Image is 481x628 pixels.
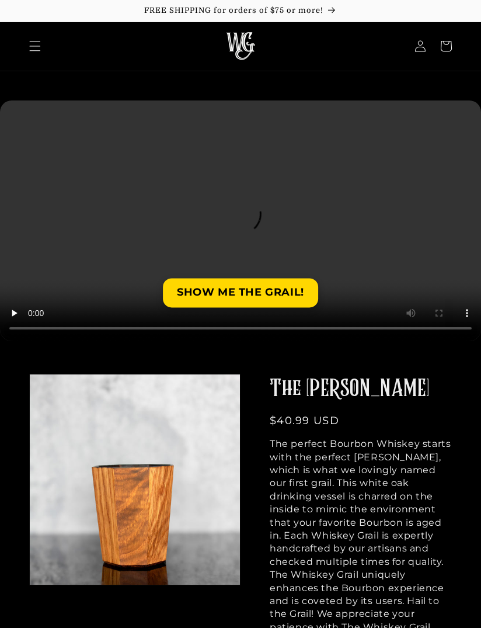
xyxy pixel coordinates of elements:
[270,414,339,427] span: $40.99 USD
[22,33,48,59] summary: Menu
[163,279,318,307] a: SHOW ME THE GRAIL!
[270,374,452,404] h2: The [PERSON_NAME]
[226,32,255,60] img: The Whiskey Grail
[12,6,469,16] p: FREE SHIPPING for orders of $75 or more!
